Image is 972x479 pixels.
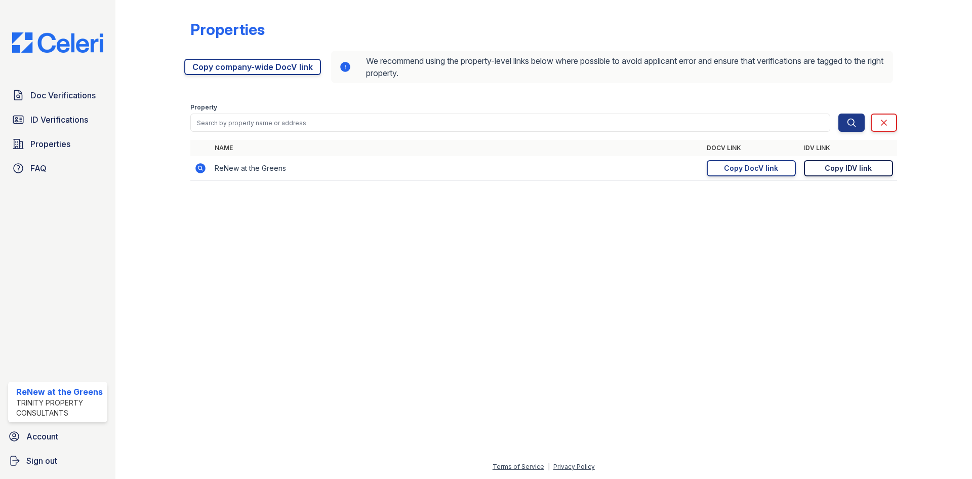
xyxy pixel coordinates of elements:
input: Search by property name or address [190,114,830,132]
a: Privacy Policy [553,463,595,470]
th: Name [211,140,703,156]
a: Account [4,426,111,447]
label: Property [190,103,217,112]
span: Doc Verifications [30,89,96,101]
div: Copy IDV link [825,163,872,173]
a: ID Verifications [8,109,107,130]
span: FAQ [30,162,47,174]
a: Copy company-wide DocV link [184,59,321,75]
div: Properties [190,20,265,39]
div: We recommend using the property-level links below where possible to avoid applicant error and ens... [331,51,893,83]
span: Properties [30,138,70,150]
a: Copy DocV link [707,160,796,176]
div: ReNew at the Greens [16,386,103,398]
a: Copy IDV link [804,160,893,176]
td: ReNew at the Greens [211,156,703,181]
a: Doc Verifications [8,85,107,105]
a: FAQ [8,158,107,178]
div: | [548,463,550,470]
img: CE_Logo_Blue-a8612792a0a2168367f1c8372b55b34899dd931a85d93a1a3d3e32e68fde9ad4.png [4,32,111,53]
span: Sign out [26,455,57,467]
th: IDV Link [800,140,897,156]
a: Properties [8,134,107,154]
span: Account [26,430,58,443]
span: ID Verifications [30,114,88,126]
a: Sign out [4,451,111,471]
div: Trinity Property Consultants [16,398,103,418]
a: Terms of Service [493,463,544,470]
th: DocV Link [703,140,800,156]
div: Copy DocV link [724,163,778,173]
